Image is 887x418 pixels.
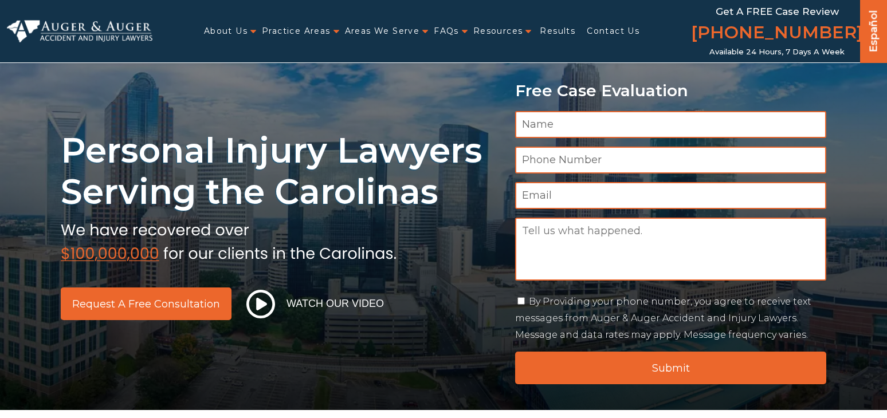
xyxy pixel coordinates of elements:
a: About Us [204,19,248,43]
a: Results [540,19,575,43]
img: Auger & Auger Accident and Injury Lawyers Logo [7,20,152,42]
span: Available 24 Hours, 7 Days a Week [709,48,845,57]
h1: Personal Injury Lawyers Serving the Carolinas [61,130,501,212]
p: Free Case Evaluation [515,82,826,100]
input: Email [515,182,826,209]
a: Contact Us [587,19,639,43]
input: Name [515,111,826,138]
span: Request a Free Consultation [72,299,220,309]
img: sub text [61,218,397,262]
a: Request a Free Consultation [61,287,231,320]
a: [PHONE_NUMBER] [691,20,863,48]
input: Submit [515,352,826,384]
a: Resources [473,19,523,43]
a: Practice Areas [262,19,331,43]
input: Phone Number [515,147,826,173]
button: Watch Our Video [243,289,387,319]
a: FAQs [434,19,459,43]
span: Get a FREE Case Review [716,6,839,17]
a: Areas We Serve [345,19,420,43]
label: By Providing your phone number, you agree to receive text messages from Auger & Auger Accident an... [515,296,811,340]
